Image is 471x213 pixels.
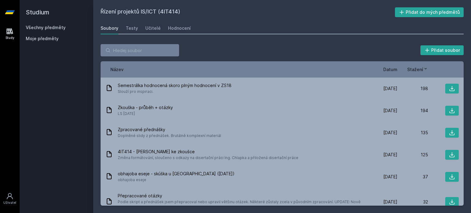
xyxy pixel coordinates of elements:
a: Uživatel [1,189,18,208]
span: 4IT414 - [PERSON_NAME] ke zkoušce [118,149,298,155]
div: 198 [397,86,428,92]
span: [DATE] [383,174,397,180]
span: [DATE] [383,130,397,136]
span: Přepracované otázky [118,193,364,199]
div: 32 [397,199,428,205]
div: 37 [397,174,428,180]
div: Uživatel [3,200,16,205]
span: [DATE] [383,86,397,92]
a: Testy [126,22,138,34]
a: Hodnocení [168,22,191,34]
span: [DATE] [383,152,397,158]
span: Semestrálka hodnocená skoro plným hodnocení v ZS18 [118,82,232,89]
span: Slouží pro inspiraci. [118,89,232,95]
button: Stažení [407,66,428,73]
a: Učitelé [145,22,161,34]
span: Stažení [407,66,423,73]
button: Přidat soubor [420,45,464,55]
div: Testy [126,25,138,31]
span: Podle skript a přednášek jsem přepracoval nebo upravil většinu otázek. Některé zůstaly zcela v pů... [118,199,364,211]
input: Hledej soubor [101,44,179,56]
button: Datum [383,66,397,73]
div: Hodnocení [168,25,191,31]
span: LS [DATE] [118,111,173,117]
div: 135 [397,130,428,136]
div: Učitelé [145,25,161,31]
button: Přidat do mých předmětů [395,7,464,17]
div: 194 [397,108,428,114]
h2: Řízení projektů IS/ICT (4IT414) [101,7,395,17]
span: Zkouška - průběh + otázky [118,105,173,111]
span: Moje předměty [26,36,59,42]
span: Změna formátování, sloučeno s odkazy na disertační práci Ing. Chlapka a přiložená disertační práce [118,155,298,161]
a: Soubory [101,22,118,34]
span: [DATE] [383,108,397,114]
div: Soubory [101,25,118,31]
div: 125 [397,152,428,158]
span: Doplněné slidy z přednášek. Brutálně komplexní materiál [118,133,221,139]
span: Zpracované přednášky [118,127,221,133]
a: Study [1,25,18,43]
button: Název [110,66,124,73]
span: [DATE] [383,199,397,205]
a: Všechny předměty [26,25,66,30]
span: obhajoba eseje - skúška u [GEOGRAPHIC_DATA] ([DATE]) [118,171,235,177]
div: Study [6,36,14,40]
span: obhajoba eseje [118,177,235,183]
